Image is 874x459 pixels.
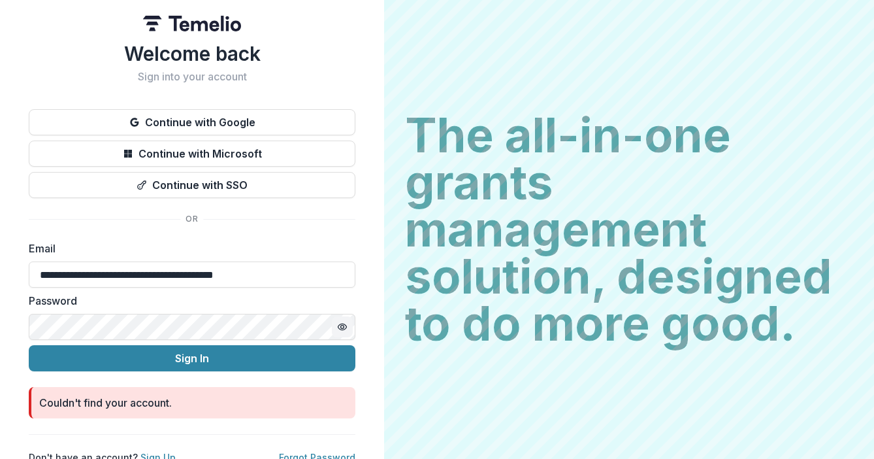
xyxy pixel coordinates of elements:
label: Password [29,293,348,309]
button: Continue with Microsoft [29,141,355,167]
img: Temelio [143,16,241,31]
button: Continue with Google [29,109,355,135]
button: Toggle password visibility [332,316,353,337]
button: Continue with SSO [29,172,355,198]
h1: Welcome back [29,42,355,65]
button: Sign In [29,345,355,371]
h2: Sign into your account [29,71,355,83]
label: Email [29,241,348,256]
div: Couldn't find your account. [39,395,172,411]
